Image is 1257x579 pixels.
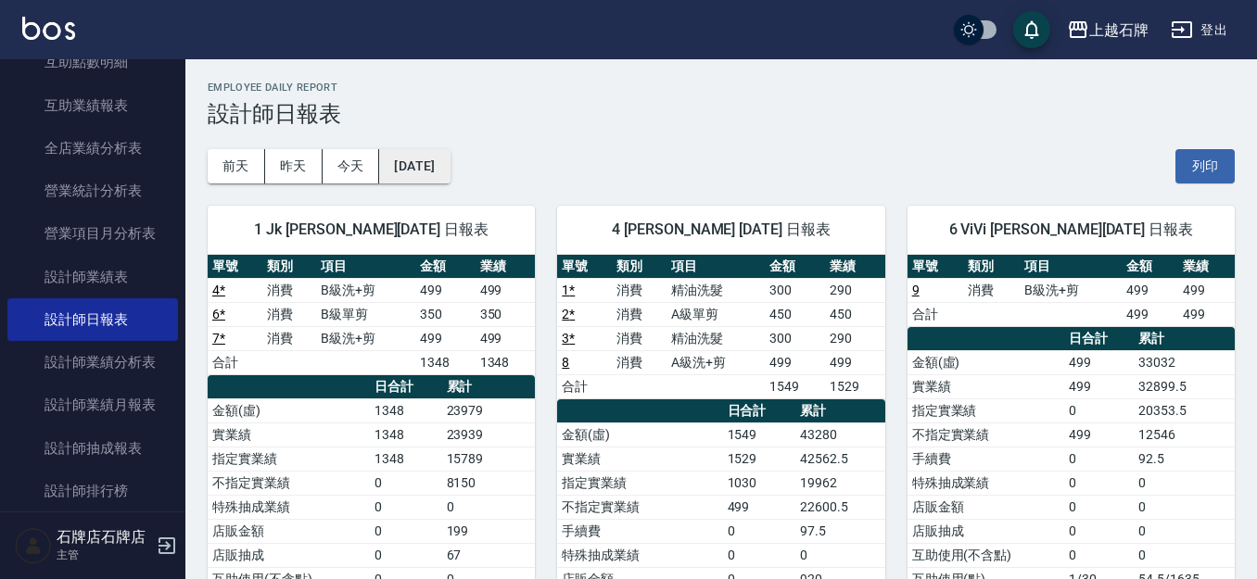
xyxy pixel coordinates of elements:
[7,127,178,170] a: 全店業績分析表
[825,255,885,279] th: 業績
[1122,278,1178,302] td: 499
[1064,350,1134,374] td: 499
[476,255,536,279] th: 業績
[7,341,178,384] a: 設計師業績分析表
[442,495,536,519] td: 0
[557,422,722,447] td: 金額(虛)
[265,149,323,183] button: 昨天
[562,355,569,370] a: 8
[370,471,441,495] td: 0
[7,298,178,341] a: 設計師日報表
[442,398,536,422] td: 23979
[415,278,476,302] td: 499
[1134,471,1235,495] td: 0
[1134,327,1235,351] th: 累計
[208,471,370,495] td: 不指定實業績
[370,375,441,399] th: 日合計
[667,350,765,374] td: A級洗+剪
[476,302,536,326] td: 350
[57,547,151,563] p: 主管
[1064,374,1134,398] td: 499
[1064,471,1134,495] td: 0
[262,255,317,279] th: 類別
[908,471,1065,495] td: 特殊抽成業績
[579,220,862,239] span: 4 [PERSON_NAME] [DATE] 日報表
[667,302,765,326] td: A級單剪
[442,519,536,543] td: 199
[723,399,796,423] th: 日合計
[208,398,370,422] td: 金額(虛)
[765,326,825,350] td: 300
[442,447,536,471] td: 15789
[612,302,667,326] td: 消費
[1134,543,1235,567] td: 0
[723,471,796,495] td: 1030
[825,374,885,398] td: 1529
[208,82,1235,94] h2: Employee Daily Report
[316,302,414,326] td: B級單剪
[825,326,885,350] td: 290
[1134,350,1235,374] td: 33032
[7,256,178,298] a: 設計師業績表
[415,350,476,374] td: 1348
[908,495,1065,519] td: 店販金額
[612,350,667,374] td: 消費
[557,447,722,471] td: 實業績
[612,326,667,350] td: 消費
[1089,19,1149,42] div: 上越石牌
[723,543,796,567] td: 0
[765,374,825,398] td: 1549
[1064,519,1134,543] td: 0
[963,278,1020,302] td: 消費
[930,220,1213,239] span: 6 ViVi [PERSON_NAME][DATE] 日報表
[825,350,885,374] td: 499
[1134,398,1235,422] td: 20353.5
[230,220,513,239] span: 1 Jk [PERSON_NAME][DATE] 日報表
[1064,495,1134,519] td: 0
[370,519,441,543] td: 0
[1178,302,1235,326] td: 499
[908,255,1235,327] table: a dense table
[1134,422,1235,447] td: 12546
[208,543,370,567] td: 店販抽成
[795,543,885,567] td: 0
[795,447,885,471] td: 42562.5
[723,495,796,519] td: 499
[1134,447,1235,471] td: 92.5
[765,255,825,279] th: 金額
[1020,255,1122,279] th: 項目
[908,543,1065,567] td: 互助使用(不含點)
[208,519,370,543] td: 店販金額
[908,255,964,279] th: 單號
[557,255,884,399] table: a dense table
[208,149,265,183] button: 前天
[262,278,317,302] td: 消費
[825,302,885,326] td: 450
[723,422,796,447] td: 1549
[557,495,722,519] td: 不指定實業績
[667,255,765,279] th: 項目
[795,422,885,447] td: 43280
[1134,495,1235,519] td: 0
[476,278,536,302] td: 499
[612,255,667,279] th: 類別
[7,84,178,127] a: 互助業績報表
[208,422,370,447] td: 實業績
[370,422,441,447] td: 1348
[1122,255,1178,279] th: 金額
[442,375,536,399] th: 累計
[442,471,536,495] td: 8150
[323,149,380,183] button: 今天
[57,528,151,547] h5: 石牌店石牌店
[1064,422,1134,447] td: 499
[442,422,536,447] td: 23939
[1020,278,1122,302] td: B級洗+剪
[208,447,370,471] td: 指定實業績
[1060,11,1156,49] button: 上越石牌
[1064,327,1134,351] th: 日合計
[7,470,178,512] a: 設計師排行榜
[1163,13,1235,47] button: 登出
[7,212,178,255] a: 營業項目月分析表
[1178,255,1235,279] th: 業績
[908,350,1065,374] td: 金額(虛)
